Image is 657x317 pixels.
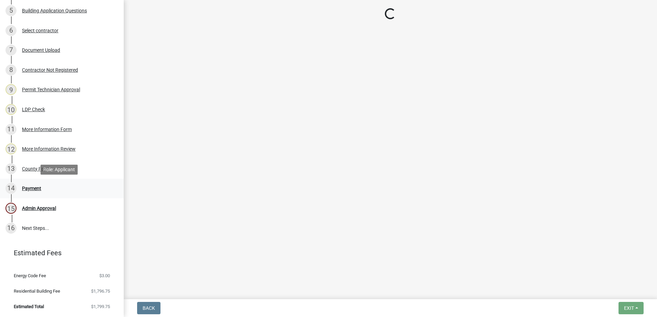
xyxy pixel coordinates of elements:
div: Contractor Not Registered [22,68,78,72]
div: Building Application Questions [22,8,87,13]
div: Select contractor [22,28,58,33]
a: Estimated Fees [5,246,113,260]
div: 10 [5,104,16,115]
div: 9 [5,84,16,95]
div: More Information Review [22,146,76,151]
div: Role: Applicant [41,165,78,175]
div: Payment [22,186,41,191]
span: $3.00 [99,273,110,278]
div: Permit Technician Approval [22,87,80,92]
span: Exit [624,305,634,311]
span: $1,796.75 [91,289,110,293]
span: Estimated Total [14,304,44,309]
div: Document Upload [22,48,60,52]
div: 11 [5,124,16,135]
span: Back [143,305,155,311]
div: 16 [5,223,16,234]
div: 7 [5,45,16,56]
div: Admin Approval [22,206,56,211]
button: Exit [619,302,644,314]
div: 8 [5,64,16,75]
span: Energy Code Fee [14,273,46,278]
span: Residential Building Fee [14,289,60,293]
div: LDP Check [22,107,45,112]
span: $1,799.75 [91,304,110,309]
div: More Information Form [22,127,72,132]
button: Back [137,302,160,314]
div: 14 [5,183,16,194]
div: 5 [5,5,16,16]
div: County Fee [22,166,46,171]
div: 15 [5,203,16,214]
div: 6 [5,25,16,36]
div: 12 [5,143,16,154]
div: 13 [5,163,16,174]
